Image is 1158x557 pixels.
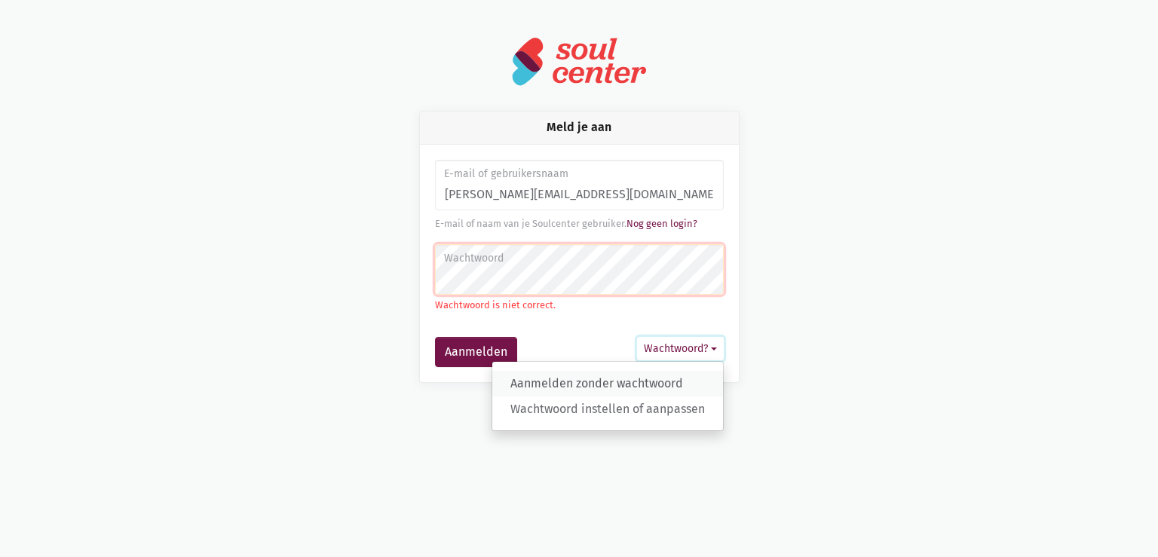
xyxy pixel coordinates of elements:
img: logo-soulcenter-full.svg [511,36,647,87]
button: Wachtwoord? [637,337,724,360]
div: Wachtwoord? [492,361,724,431]
a: Wachtwoord instellen of aanpassen [492,396,723,422]
a: Nog geen login? [626,218,697,229]
label: Wachtwoord [444,250,713,267]
div: E-mail of naam van je Soulcenter gebruiker. [435,216,724,231]
form: Aanmelden [435,160,724,367]
button: Aanmelden [435,337,517,367]
div: Meld je aan [420,112,739,144]
a: Aanmelden zonder wachtwoord [492,371,723,396]
p: Wachtwoord is niet correct. [435,298,724,313]
label: E-mail of gebruikersnaam [444,166,713,182]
